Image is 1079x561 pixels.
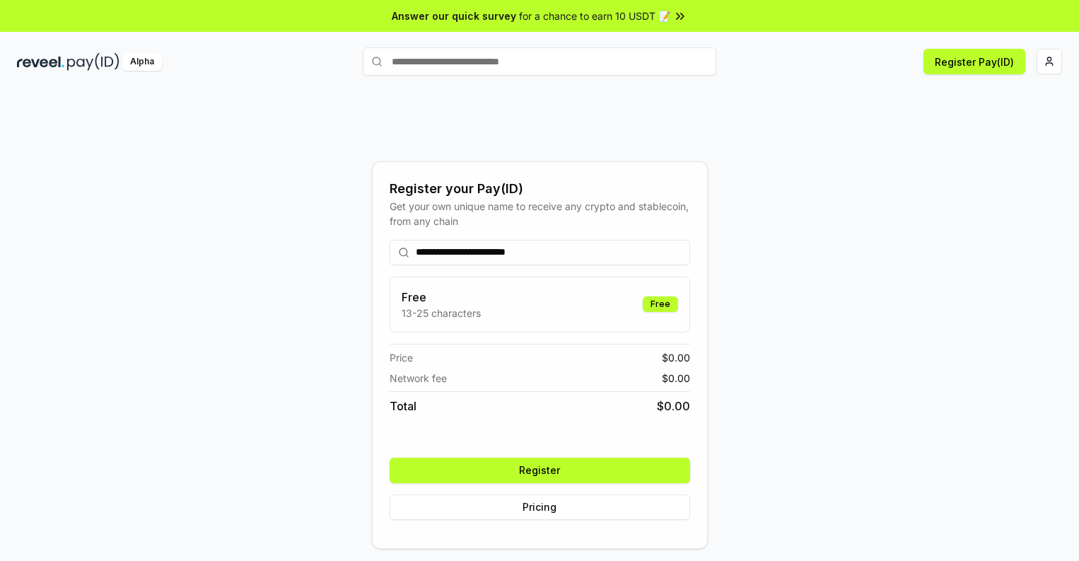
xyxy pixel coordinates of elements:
[643,296,678,312] div: Free
[390,458,690,483] button: Register
[519,8,670,23] span: for a chance to earn 10 USDT 📝
[390,495,690,520] button: Pricing
[390,398,416,415] span: Total
[657,398,690,415] span: $ 0.00
[662,350,690,365] span: $ 0.00
[402,289,481,306] h3: Free
[390,350,413,365] span: Price
[390,371,447,386] span: Network fee
[390,179,690,199] div: Register your Pay(ID)
[402,306,481,320] p: 13-25 characters
[122,53,162,71] div: Alpha
[17,53,64,71] img: reveel_dark
[923,49,1025,74] button: Register Pay(ID)
[392,8,516,23] span: Answer our quick survey
[67,53,119,71] img: pay_id
[662,371,690,386] span: $ 0.00
[390,199,690,229] div: Get your own unique name to receive any crypto and stablecoin, from any chain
